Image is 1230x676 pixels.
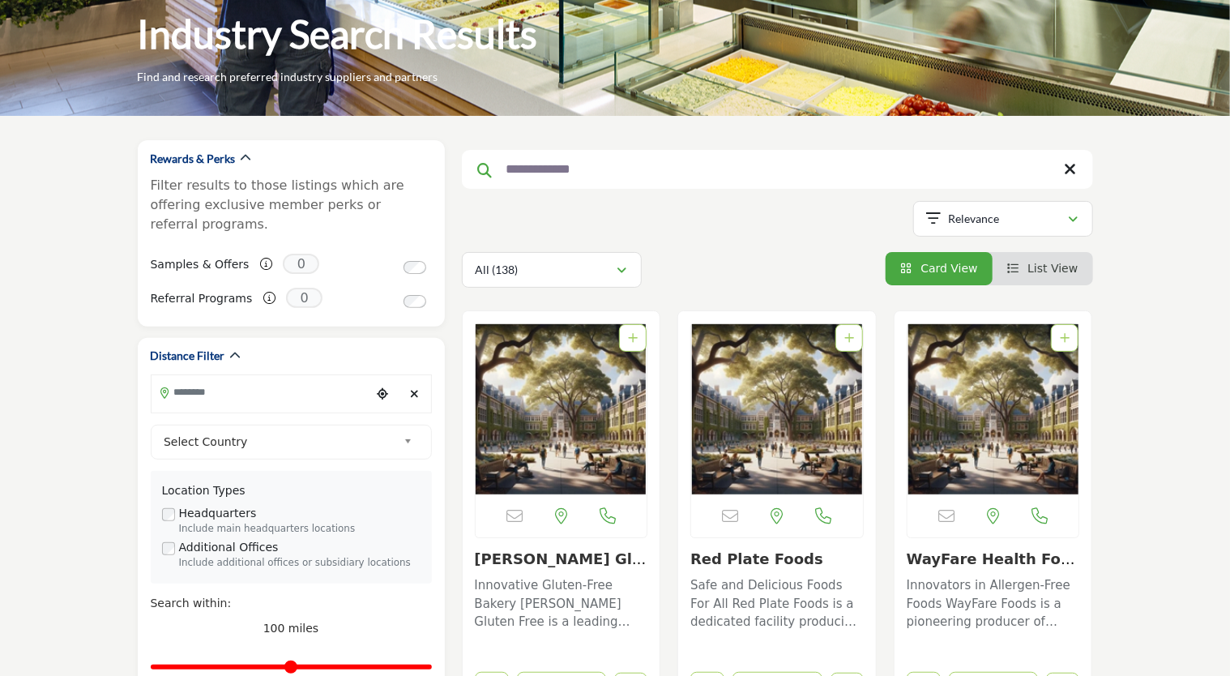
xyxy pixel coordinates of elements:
[886,252,993,285] li: Card View
[690,576,864,631] p: Safe and Delicious Foods For All Red Plate Foods is a dedicated facility producing gluten-free, v...
[179,556,421,571] div: Include additional offices or subsidiary locations
[476,324,647,494] a: Open Listing in new tab
[690,572,864,631] a: Safe and Delicious Foods For All Red Plate Foods is a dedicated facility producing gluten-free, v...
[900,262,978,275] a: View Card
[913,201,1093,237] button: Relevance
[475,576,648,631] p: Innovative Gluten-Free Bakery [PERSON_NAME] Gluten Free is a leading gluten-free bakery based in ...
[476,324,647,494] img: Katz Gluten Free
[908,324,1079,494] a: Open Listing in new tab
[907,572,1080,631] a: Innovators in Allergen-Free Foods WayFare Foods is a pioneering producer of plant-based, allergen...
[844,332,854,344] a: Add To List
[179,539,279,556] label: Additional Offices
[151,595,432,612] div: Search within:
[462,150,1093,189] input: Search Keyword
[475,550,647,585] a: [PERSON_NAME] Gluten Free
[1027,262,1078,275] span: List View
[179,522,421,537] div: Include main headquarters locations
[475,572,648,631] a: Innovative Gluten-Free Bakery [PERSON_NAME] Gluten Free is a leading gluten-free bakery based in ...
[691,324,863,494] img: Red Plate Foods
[476,262,519,278] p: All (138)
[691,324,863,494] a: Open Listing in new tab
[151,348,225,364] h2: Distance Filter
[907,550,1080,568] h3: WayFare Health Foods
[1007,262,1078,275] a: View List
[286,288,322,308] span: 0
[404,261,426,274] input: Switch to Samples & Offers
[462,252,642,288] button: All (138)
[628,332,638,344] a: Add To List
[907,550,1075,585] a: WayFare Health Foods...
[908,324,1079,494] img: WayFare Health Foods
[907,576,1080,631] p: Innovators in Allergen-Free Foods WayFare Foods is a pioneering producer of plant-based, allergen...
[151,250,250,279] label: Samples & Offers
[152,377,370,409] input: Search Location
[1060,332,1070,344] a: Add To List
[948,211,999,227] p: Relevance
[164,432,397,451] span: Select Country
[370,377,395,412] div: Choose your current location
[151,151,236,167] h2: Rewards & Perks
[283,254,319,274] span: 0
[920,262,977,275] span: Card View
[179,505,257,522] label: Headquarters
[162,482,421,499] div: Location Types
[263,622,319,635] span: 100 miles
[138,9,538,59] h1: Industry Search Results
[151,176,432,234] p: Filter results to those listings which are offering exclusive member perks or referral programs.
[690,550,823,567] a: Red Plate Foods
[475,550,648,568] h3: Katz Gluten Free
[151,285,253,313] label: Referral Programs
[138,69,438,85] p: Find and research preferred industry suppliers and partners
[403,377,427,412] div: Clear search location
[404,295,426,308] input: Switch to Referral Programs
[690,550,864,568] h3: Red Plate Foods
[993,252,1093,285] li: List View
